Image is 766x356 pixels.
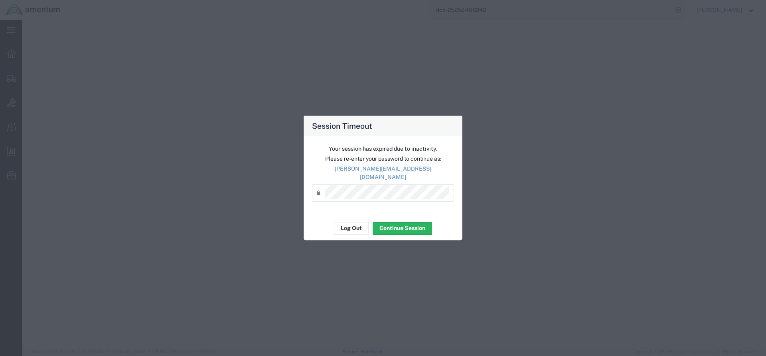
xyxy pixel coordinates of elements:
p: Your session has expired due to inactivity. [312,145,454,153]
button: Continue Session [373,222,432,235]
h4: Session Timeout [312,120,372,132]
button: Log Out [334,222,369,235]
p: Please re-enter your password to continue as: [312,155,454,163]
p: [PERSON_NAME][EMAIL_ADDRESS][DOMAIN_NAME] [312,165,454,181]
